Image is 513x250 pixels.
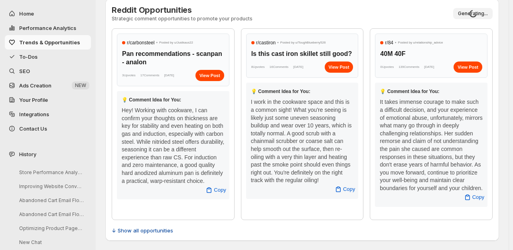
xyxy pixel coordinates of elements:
[214,186,226,194] span: Copy
[122,50,224,67] h3: Pan recommendations - scanpan - analon
[13,208,89,220] button: Abandoned Cart Email Flow Strategy
[19,125,47,132] span: Contact Us
[5,21,91,35] button: Performance Analytics
[380,98,483,192] div: It takes immense courage to make such a difficult decision, and your experience of emotional abus...
[5,6,91,21] button: Home
[472,193,484,201] span: Copy
[5,121,91,136] button: Contact Us
[195,70,224,81] a: View Post
[380,89,439,94] span: 💡 Comment Idea for You:
[251,98,354,185] div: I work in the cookware space and this is a common sight! What you're seeing is likely just some u...
[5,50,91,64] button: To-Dos
[280,39,326,47] span: Posted by u/ ToughBlueberry526
[5,64,91,78] a: SEO
[13,236,89,248] button: New Chat
[122,71,136,79] span: 3 Upvotes
[424,63,434,71] span: [DATE]
[385,39,393,47] span: r/ 84
[200,184,231,196] button: Copy
[13,222,89,234] button: Optimizing Product Pages to Minimize Refunds
[251,63,265,71] span: 8 Upvotes
[112,5,253,15] h3: Reddit Opportunities
[269,63,288,71] span: 16 Comments
[19,150,36,158] span: History
[19,39,80,46] span: Trends & Opportunities
[127,39,154,47] span: r/ carbonsteel
[19,111,49,117] span: Integrations
[330,183,360,196] button: Copy
[122,107,225,185] div: Hey! Working with cookware, I can confirm your thoughts on thickness are key for stability and ev...
[399,63,419,71] span: 139 Comments
[112,226,173,234] span: ↓ Show all opportunities
[256,39,276,47] span: r/ castiron
[19,68,30,74] span: SEO
[343,185,355,193] span: Copy
[19,54,37,60] span: To-Dos
[395,39,397,47] span: •
[19,97,48,103] span: Your Profile
[112,16,253,22] p: Strategic comment opportunities to promote your products
[5,78,91,93] button: Ads Creation
[398,39,443,47] span: Posted by u/ relationship_advice
[19,82,51,89] span: Ads Creation
[251,50,353,58] h3: Is this cast iron skillet still good?
[13,180,89,192] button: Improving Website Conversion from Increased Traffic
[5,35,91,50] button: Trends & Opportunities
[75,82,86,89] span: NEW
[156,39,158,47] span: •
[277,39,279,47] span: •
[325,62,353,73] a: View Post
[164,71,174,79] span: [DATE]
[122,97,181,103] span: 💡 Comment Idea for You:
[140,71,160,79] span: 17 Comments
[159,39,193,47] span: Posted by u/ Justkaus22
[13,166,89,179] button: Store Performance Analysis and Recommendations
[380,63,394,71] span: 0 Upvotes
[459,191,489,204] button: Copy
[5,107,91,121] a: Integrations
[19,25,76,31] span: Performance Analytics
[19,10,34,17] span: Home
[5,93,91,107] a: Your Profile
[251,89,310,94] span: 💡 Comment Idea for You:
[380,50,482,58] h3: 40M 40F
[293,63,303,71] span: [DATE]
[107,224,178,237] button: ↓ Show all opportunities
[13,194,89,206] button: Abandoned Cart Email Flow Strategy
[454,62,482,73] a: View Post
